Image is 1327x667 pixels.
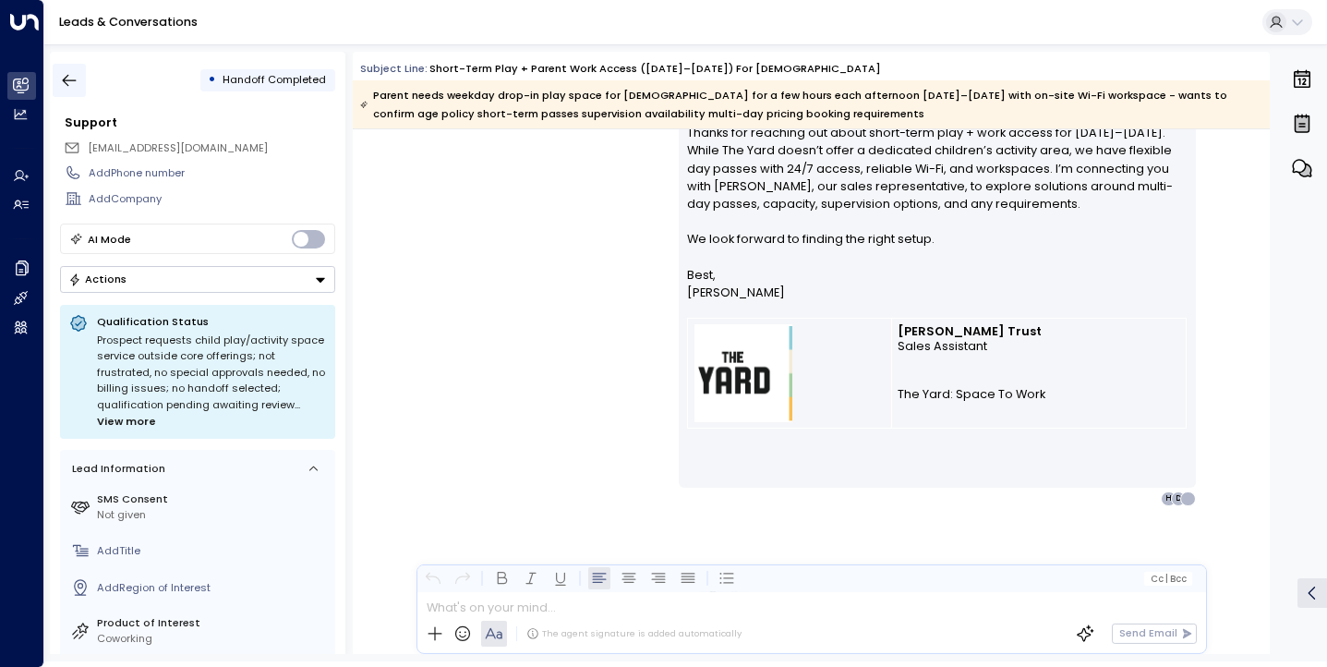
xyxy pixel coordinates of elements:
[66,461,165,477] div: Lead Information
[97,580,329,596] div: AddRegion of Interest
[360,61,428,76] span: Subject Line:
[97,615,329,631] label: Product of Interest
[97,491,329,507] label: SMS Consent
[89,191,334,207] div: AddCompany
[898,323,1042,339] strong: [PERSON_NAME] Trust
[88,230,131,249] div: AI Mode
[687,266,716,284] span: Best,
[88,140,268,156] span: support@getduckbill.com
[68,273,127,285] div: Actions
[97,414,156,431] span: View more
[97,543,329,559] div: AddTitle
[89,165,334,181] div: AddPhone number
[1171,491,1186,506] div: D
[898,385,1045,403] a: The Yard: Space To Work
[88,140,268,155] span: [EMAIL_ADDRESS][DOMAIN_NAME]
[360,86,1261,123] div: Parent needs weekday drop-in play space for [DEMOGRAPHIC_DATA] for a few hours each afternoon [DA...
[97,631,329,647] div: Coworking
[1164,574,1167,584] span: |
[1161,491,1176,506] div: H
[451,567,473,589] button: Redo
[223,72,326,87] span: Handoff Completed
[1144,572,1192,586] button: Cc|Bcc
[687,284,785,301] span: [PERSON_NAME]
[526,627,742,640] div: The agent signature is added automatically
[97,333,326,431] div: Prospect requests child play/activity space service outside core offerings; not frustrated, no sp...
[60,266,335,293] div: Button group with a nested menu
[65,114,334,131] div: Support
[97,314,326,329] p: Qualification Status
[59,14,198,30] a: Leads & Conversations
[898,339,987,353] span: Sales Assistant
[1150,574,1186,584] span: Cc Bcc
[97,507,329,523] div: Not given
[687,89,1187,266] p: Hi, Thanks for reaching out about short-term play + work access for [DATE]–[DATE]. While The Yard...
[60,266,335,293] button: Actions
[421,567,443,589] button: Undo
[429,61,881,77] div: Short-Term Play + Parent Work Access ([DATE]–[DATE]) for [DEMOGRAPHIC_DATA]
[208,67,216,93] div: •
